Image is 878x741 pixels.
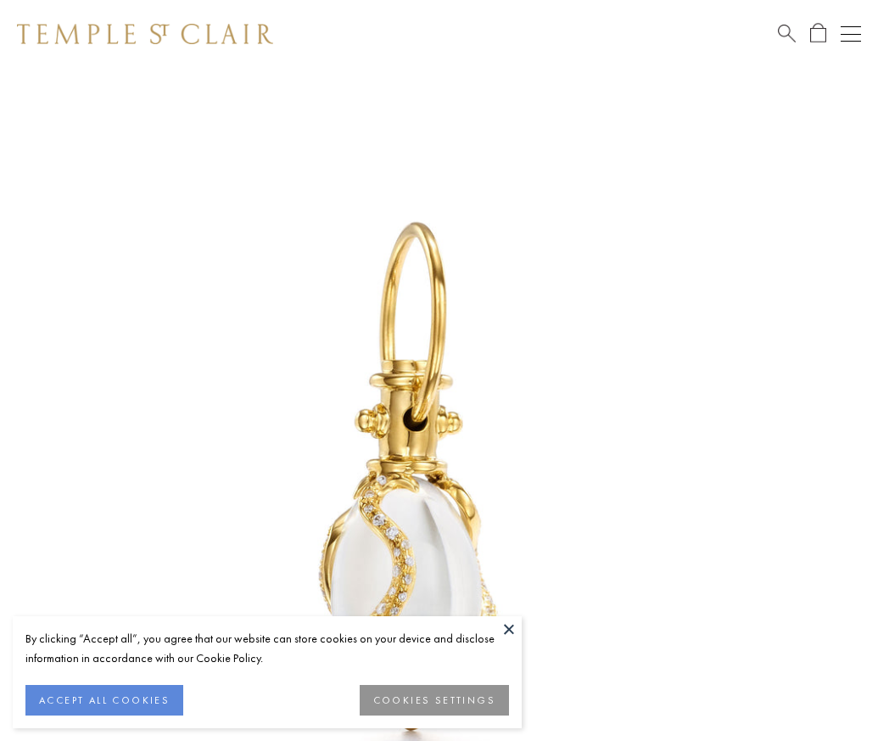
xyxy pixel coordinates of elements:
[810,23,826,44] a: Open Shopping Bag
[25,685,183,716] button: ACCEPT ALL COOKIES
[778,23,796,44] a: Search
[25,629,509,668] div: By clicking “Accept all”, you agree that our website can store cookies on your device and disclos...
[17,24,273,44] img: Temple St. Clair
[841,24,861,44] button: Open navigation
[360,685,509,716] button: COOKIES SETTINGS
